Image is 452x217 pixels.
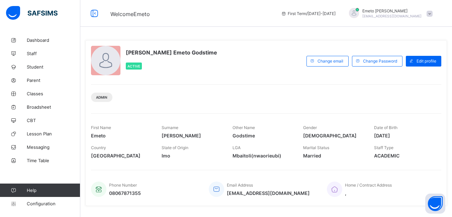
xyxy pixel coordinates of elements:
span: [DATE] [374,133,435,138]
span: First Name [91,125,111,130]
button: Open asap [425,194,445,214]
span: Admin [96,95,107,99]
span: [PERSON_NAME] [162,133,222,138]
span: Date of Birth [374,125,397,130]
span: Dashboard [27,37,80,43]
span: Help [27,188,80,193]
img: safsims [6,6,58,20]
span: Change email [318,59,343,64]
span: 08067871355 [109,190,141,196]
span: Surname [162,125,178,130]
span: Gender [303,125,317,130]
span: LGA [233,145,241,150]
span: [DEMOGRAPHIC_DATA] [303,133,364,138]
span: Married [303,153,364,158]
span: Emeto [PERSON_NAME] [362,8,422,13]
span: session/term information [281,11,336,16]
span: Welcome Emeto [110,11,150,17]
span: Time Table [27,158,80,163]
span: Country [91,145,106,150]
span: Imo [162,153,222,158]
span: Classes [27,91,80,96]
span: Parent [27,78,80,83]
span: [EMAIL_ADDRESS][DOMAIN_NAME] [227,190,310,196]
span: Phone Number [109,183,137,188]
span: Email Address [227,183,253,188]
span: Active [127,64,140,68]
span: Broadsheet [27,104,80,110]
span: Mbaitoli(nwaorieubi) [233,153,293,158]
span: Other Name [233,125,255,130]
span: [GEOGRAPHIC_DATA] [91,153,152,158]
span: Messaging [27,144,80,150]
span: [PERSON_NAME] Emeto Godstime [126,49,217,56]
span: Configuration [27,201,80,206]
span: Emeto [91,133,152,138]
span: Edit profile [417,59,436,64]
div: EmetoAusten [342,8,436,19]
span: Staff Type [374,145,393,150]
span: ACADEMIC [374,153,435,158]
span: Staff [27,51,80,56]
span: CBT [27,118,80,123]
span: [EMAIL_ADDRESS][DOMAIN_NAME] [362,14,422,18]
span: State of Origin [162,145,188,150]
span: Marital Status [303,145,329,150]
span: Home / Contract Address [345,183,392,188]
span: Student [27,64,80,70]
span: Godstime [233,133,293,138]
span: Lesson Plan [27,131,80,136]
span: , [345,190,392,196]
span: Change Password [363,59,397,64]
